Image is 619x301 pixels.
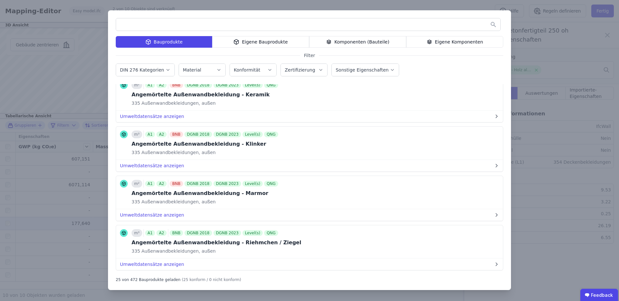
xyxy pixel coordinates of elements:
div: DGNB 2023 [213,181,241,187]
div: A1 [145,131,155,137]
span: 335 [132,248,140,254]
div: Angemörtelte Außenwandbekleidung - Riehmchen / Ziegel [132,239,301,247]
div: Level(s) [242,230,263,236]
label: DIN 276 Kategorien [120,67,165,73]
span: 335 [132,199,140,205]
div: Komponenten (Bauteile) [309,36,406,48]
div: DGNB 2023 [213,131,241,137]
div: QNG [264,181,278,187]
div: Eigene Bauprodukte [212,36,309,48]
div: QNG [264,131,278,137]
div: Angemörtelte Außenwandbekleidung - Keramik [132,91,280,99]
div: m³ [132,131,142,138]
div: Angemörtelte Außenwandbekleidung - Marmor [132,189,280,197]
div: (25 konform / 0 nicht konform) [182,275,241,282]
button: Zertifizierung [281,64,327,76]
div: A2 [156,230,167,236]
div: A2 [156,82,167,88]
span: Filter [300,52,319,59]
div: BNB [170,181,183,187]
div: A2 [156,131,167,137]
button: Umweltdatensätze anzeigen [116,209,503,221]
button: DIN 276 Kategorien [116,64,174,76]
div: DGNB 2018 [184,131,212,137]
div: QNG [264,230,278,236]
div: m² [132,180,142,188]
div: Level(s) [242,131,263,137]
span: 335 [132,100,140,106]
div: DGNB 2018 [184,181,212,187]
div: Level(s) [242,181,263,187]
div: 25 von 472 Bauprodukte geladen [116,275,181,282]
label: Konformität [234,67,261,73]
div: BNB [170,131,183,137]
div: Eigene Komponenten [406,36,503,48]
div: A1 [145,181,155,187]
button: Sonstige Eigenschaften [332,64,399,76]
div: A1 [145,230,155,236]
label: Zertifizierung [285,67,316,73]
div: DGNB 2018 [184,230,212,236]
button: Umweltdatensätze anzeigen [116,160,503,171]
div: BNB [170,230,183,236]
div: DGNB 2018 [184,82,212,88]
span: Außenwandbekleidungen, außen [140,248,216,254]
button: Umweltdatensätze anzeigen [116,258,503,270]
label: Material [183,67,202,73]
div: DGNB 2023 [213,82,241,88]
div: A2 [156,181,167,187]
div: BNB [170,82,183,88]
button: Material [179,64,225,76]
div: m³ [132,229,142,237]
span: Außenwandbekleidungen, außen [140,149,216,156]
div: m² [132,81,142,89]
button: Umweltdatensätze anzeigen [116,111,503,122]
div: Level(s) [242,82,263,88]
div: Angemörtelte Außenwandbekleidung - Klinker [132,140,280,148]
div: A1 [145,82,155,88]
label: Sonstige Eigenschaften [336,67,390,73]
div: QNG [264,82,278,88]
div: DGNB 2023 [213,230,241,236]
div: Bauprodukte [116,36,212,48]
span: Außenwandbekleidungen, außen [140,199,216,205]
button: Konformität [230,64,276,76]
span: Außenwandbekleidungen, außen [140,100,216,106]
span: 335 [132,149,140,156]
